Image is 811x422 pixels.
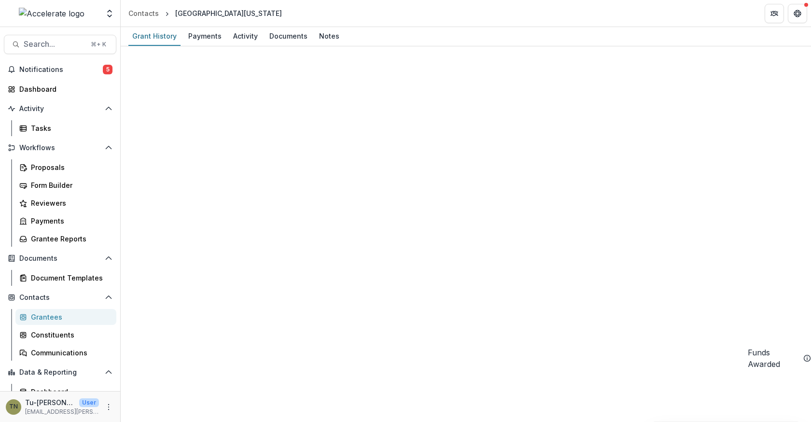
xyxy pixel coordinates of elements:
[315,27,343,46] a: Notes
[184,29,225,43] div: Payments
[89,39,108,50] div: ⌘ + K
[103,4,116,23] button: Open entity switcher
[31,330,109,340] div: Constituents
[19,368,101,377] span: Data & Reporting
[9,404,18,410] div: Tu-Quyen Nguyen
[15,120,116,136] a: Tasks
[24,40,85,49] span: Search...
[31,234,109,244] div: Grantee Reports
[128,29,181,43] div: Grant History
[128,8,159,18] div: Contacts
[15,231,116,247] a: Grantee Reports
[31,180,109,190] div: Form Builder
[4,290,116,305] button: Open Contacts
[79,398,99,407] p: User
[229,29,262,43] div: Activity
[125,6,163,20] a: Contacts
[31,216,109,226] div: Payments
[125,6,286,20] nav: breadcrumb
[103,65,112,74] span: 5
[184,27,225,46] a: Payments
[765,4,784,23] button: Partners
[15,177,116,193] a: Form Builder
[15,195,116,211] a: Reviewers
[31,198,109,208] div: Reviewers
[315,29,343,43] div: Notes
[266,29,311,43] div: Documents
[15,309,116,325] a: Grantees
[4,140,116,155] button: Open Workflows
[31,387,109,397] div: Dashboard
[31,162,109,172] div: Proposals
[19,84,109,94] div: Dashboard
[128,27,181,46] a: Grant History
[25,408,99,416] p: [EMAIL_ADDRESS][PERSON_NAME][DOMAIN_NAME]
[19,66,103,74] span: Notifications
[25,397,75,408] p: Tu-[PERSON_NAME]
[175,8,282,18] div: [GEOGRAPHIC_DATA][US_STATE]
[19,294,101,302] span: Contacts
[15,159,116,175] a: Proposals
[19,105,101,113] span: Activity
[4,251,116,266] button: Open Documents
[15,345,116,361] a: Communications
[4,62,116,77] button: Notifications5
[103,401,114,413] button: More
[19,144,101,152] span: Workflows
[4,365,116,380] button: Open Data & Reporting
[31,123,109,133] div: Tasks
[4,81,116,97] a: Dashboard
[4,101,116,116] button: Open Activity
[31,273,109,283] div: Document Templates
[15,384,116,400] a: Dashboard
[31,312,109,322] div: Grantees
[4,35,116,54] button: Search...
[748,347,799,370] h2: Funds Awarded
[229,27,262,46] a: Activity
[31,348,109,358] div: Communications
[15,213,116,229] a: Payments
[15,270,116,286] a: Document Templates
[15,327,116,343] a: Constituents
[19,8,84,19] img: Accelerate logo
[788,4,807,23] button: Get Help
[19,254,101,263] span: Documents
[266,27,311,46] a: Documents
